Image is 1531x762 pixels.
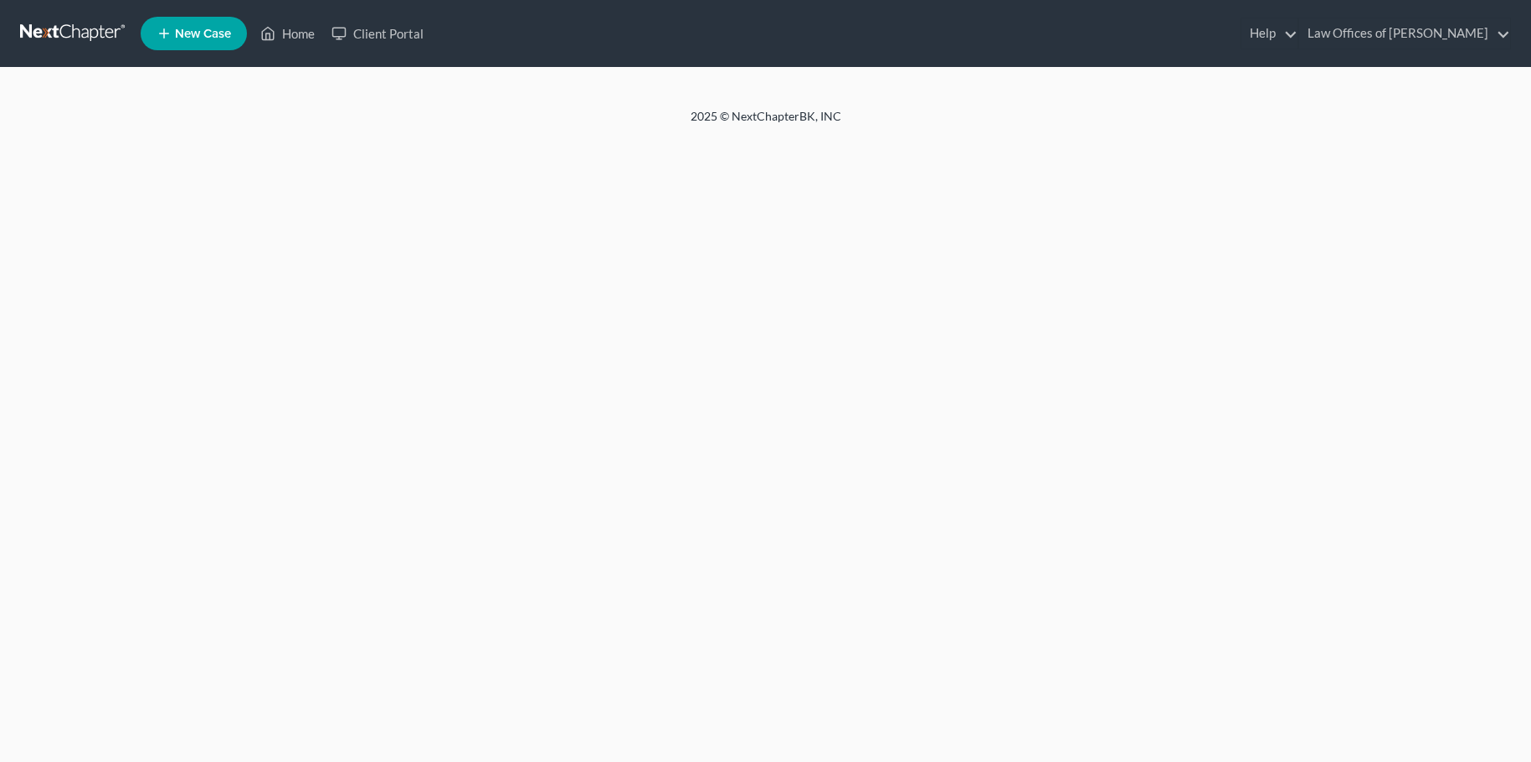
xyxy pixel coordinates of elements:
[289,108,1243,138] div: 2025 © NextChapterBK, INC
[323,18,432,49] a: Client Portal
[1299,18,1510,49] a: Law Offices of [PERSON_NAME]
[252,18,323,49] a: Home
[1241,18,1297,49] a: Help
[141,17,247,50] new-legal-case-button: New Case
